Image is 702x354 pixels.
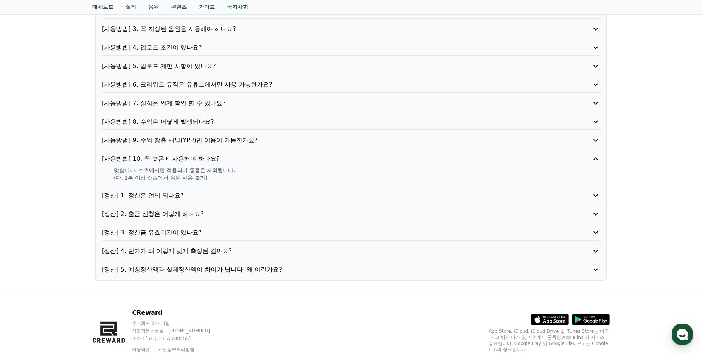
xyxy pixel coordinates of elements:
p: [사용방법] 9. 수익 창출 채널(YPP)만 이용이 가능한가요? [102,136,561,145]
button: [사용방법] 9. 수익 창출 채널(YPP)만 이용이 가능한가요? [102,136,600,145]
a: 홈 [2,240,50,259]
p: [사용방법] 6. 크리워드 뮤직은 유튜브에서만 사용 가능한가요? [102,80,561,89]
p: 사업자등록번호 : [PHONE_NUMBER] [132,328,224,334]
button: [사용방법] 10. 꼭 숏폼에 사용해야 하나요? [102,154,600,163]
p: 맞습니다. 쇼츠에서만 적용되며 롱폼은 제외됩니다. [114,166,600,174]
p: [사용방법] 5. 업로드 제한 사항이 있나요? [102,62,561,71]
span: 홈 [24,251,28,257]
p: [사용방법] 10. 꼭 숏폼에 사용해야 하나요? [102,154,561,163]
p: [정산] 2. 출금 신청은 어떻게 하나요? [102,210,561,219]
p: CReward [132,308,224,317]
button: [정산] 4. 단가가 왜 이렇게 낮게 측정된 걸까요? [102,247,600,256]
a: 대화 [50,240,98,259]
p: [정산] 1. 정산은 언제 되나요? [102,191,561,200]
p: [사용방법] 8. 수익은 어떻게 발생되나요? [102,117,561,126]
p: App Store, iCloud, iCloud Drive 및 iTunes Store는 미국과 그 밖의 나라 및 지역에서 등록된 Apple Inc.의 서비스 상표입니다. Goo... [489,328,610,352]
p: [정산] 3. 정산금 유효기간이 있나요? [102,228,561,237]
button: [사용방법] 3. 꼭 지정된 음원을 사용해야 하나요? [102,25,600,34]
a: 개인정보처리방침 [158,347,194,352]
p: [정산] 5. 예상정산액과 실제정산액이 차이가 납니다. 왜 이런가요? [102,265,561,274]
span: 대화 [69,252,78,258]
button: [사용방법] 8. 수익은 어떻게 발생되나요? [102,117,600,126]
a: 이용약관 [132,347,156,352]
p: [사용방법] 7. 실적은 언제 확인 할 수 있나요? [102,99,561,108]
p: [사용방법] 4. 업로드 조건이 있나요? [102,43,561,52]
span: 설정 [117,251,126,257]
p: [사용방법] 3. 꼭 지정된 음원을 사용해야 하나요? [102,25,561,34]
p: [정산] 4. 단가가 왜 이렇게 낮게 측정된 걸까요? [102,247,561,256]
p: (단, 1분 이상 쇼츠에서 음원 사용 불가) [114,174,600,182]
button: [정산] 5. 예상정산액과 실제정산액이 차이가 납니다. 왜 이런가요? [102,265,600,274]
p: 주소 : [STREET_ADDRESS] [132,335,224,342]
button: [사용방법] 5. 업로드 제한 사항이 있나요? [102,62,600,71]
a: 설정 [98,240,145,259]
button: [사용방법] 7. 실적은 언제 확인 할 수 있나요? [102,99,600,108]
button: [사용방법] 4. 업로드 조건이 있나요? [102,43,600,52]
button: [정산] 3. 정산금 유효기간이 있나요? [102,228,600,237]
button: [정산] 1. 정산은 언제 되나요? [102,191,600,200]
p: 주식회사 와이피랩 [132,320,224,326]
button: [정산] 2. 출금 신청은 어떻게 하나요? [102,210,600,219]
button: [사용방법] 6. 크리워드 뮤직은 유튜브에서만 사용 가능한가요? [102,80,600,89]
